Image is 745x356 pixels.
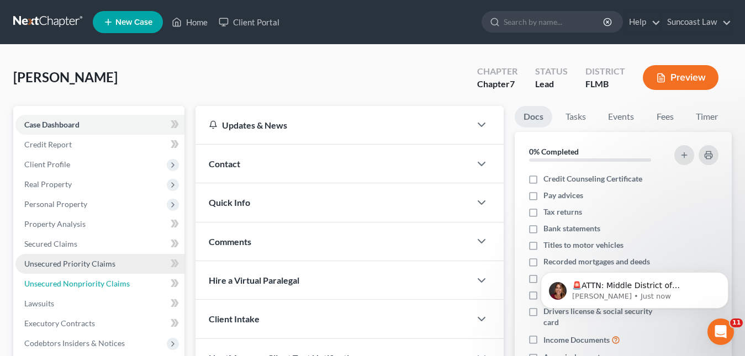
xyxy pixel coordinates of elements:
[213,12,285,32] a: Client Portal
[535,65,568,78] div: Status
[24,279,130,288] span: Unsecured Nonpriority Claims
[707,318,734,345] iframe: Intercom live chat
[24,259,115,268] span: Unsecured Priority Claims
[599,106,643,127] a: Events
[585,78,625,91] div: FLMB
[643,65,718,90] button: Preview
[510,78,515,89] span: 7
[529,147,579,156] strong: 0% Completed
[15,135,184,155] a: Credit Report
[543,334,610,346] span: Income Documents
[209,314,260,324] span: Client Intake
[477,65,517,78] div: Chapter
[15,234,184,254] a: Secured Claims
[585,65,625,78] div: District
[24,140,72,149] span: Credit Report
[209,119,457,131] div: Updates & News
[24,239,77,248] span: Secured Claims
[209,275,299,285] span: Hire a Virtual Paralegal
[15,115,184,135] a: Case Dashboard
[15,294,184,314] a: Lawsuits
[209,197,250,208] span: Quick Info
[477,78,517,91] div: Chapter
[687,106,727,127] a: Timer
[662,12,731,32] a: Suncoast Law
[24,219,86,229] span: Property Analysis
[13,69,118,85] span: [PERSON_NAME]
[524,249,745,326] iframe: Intercom notifications message
[166,12,213,32] a: Home
[543,173,642,184] span: Credit Counseling Certificate
[115,18,152,26] span: New Case
[24,160,70,169] span: Client Profile
[543,206,582,217] span: Tax returns
[15,214,184,234] a: Property Analysis
[515,106,552,127] a: Docs
[647,106,683,127] a: Fees
[624,12,661,32] a: Help
[504,12,605,32] input: Search by name...
[24,318,95,328] span: Executory Contracts
[543,190,583,201] span: Pay advices
[535,78,568,91] div: Lead
[24,179,72,189] span: Real Property
[15,314,184,333] a: Executory Contracts
[24,199,87,209] span: Personal Property
[15,274,184,294] a: Unsecured Nonpriority Claims
[209,236,251,247] span: Comments
[15,254,184,274] a: Unsecured Priority Claims
[24,299,54,308] span: Lawsuits
[543,240,624,251] span: Titles to motor vehicles
[24,120,80,129] span: Case Dashboard
[730,318,743,327] span: 11
[557,106,595,127] a: Tasks
[543,223,600,234] span: Bank statements
[24,338,125,348] span: Codebtors Insiders & Notices
[209,158,240,169] span: Contact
